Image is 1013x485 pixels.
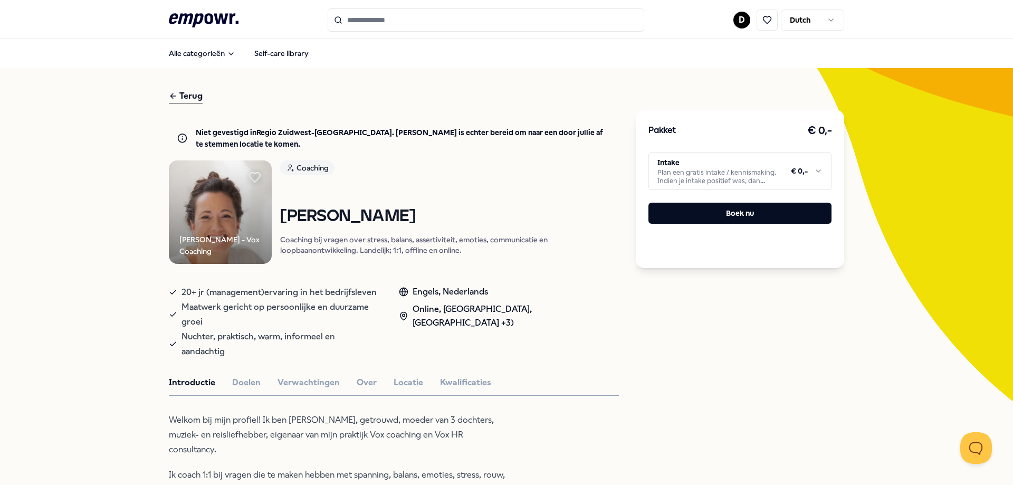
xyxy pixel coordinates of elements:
iframe: Help Scout Beacon - Open [960,432,992,464]
h3: € 0,- [807,122,832,139]
button: Over [357,376,377,389]
button: Alle categorieën [160,43,244,64]
span: Maatwerk gericht op persoonlijke en duurzame groei [181,300,378,329]
b: Regio Zuidwest-[GEOGRAPHIC_DATA] [256,128,392,137]
p: Coaching bij vragen over stress, balans, assertiviteit, emoties, communicatie en loopbaanontwikke... [280,234,619,255]
div: Terug [169,89,203,103]
button: Introductie [169,376,215,389]
h3: Pakket [648,124,676,138]
a: Self-care library [246,43,317,64]
span: 20+ jr (management)ervaring in het bedrijfsleven [181,285,377,300]
nav: Main [160,43,317,64]
div: Coaching [280,160,335,175]
input: Search for products, categories or subcategories [328,8,644,32]
button: Kwalificaties [440,376,491,389]
button: Verwachtingen [278,376,340,389]
p: Niet gevestigd in . [PERSON_NAME] is echter bereid om naar een door jullie af te stemmen locatie ... [196,127,610,150]
button: Locatie [394,376,423,389]
div: Online, [GEOGRAPHIC_DATA], [GEOGRAPHIC_DATA] +3) [399,302,619,329]
button: D [733,12,750,28]
div: Engels, Nederlands [399,285,619,299]
a: Coaching [280,160,619,179]
div: [PERSON_NAME] - Vox Coaching [179,234,272,258]
img: Product Image [169,160,272,263]
button: Doelen [232,376,261,389]
p: Welkom bij mijn profiel! Ik ben [PERSON_NAME], getrouwd, moeder van 3 dochters, muziek- en reisli... [169,413,512,457]
button: Boek nu [648,203,832,224]
span: Nuchter, praktisch, warm, informeel en aandachtig [181,329,378,359]
h1: [PERSON_NAME] [280,207,619,226]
